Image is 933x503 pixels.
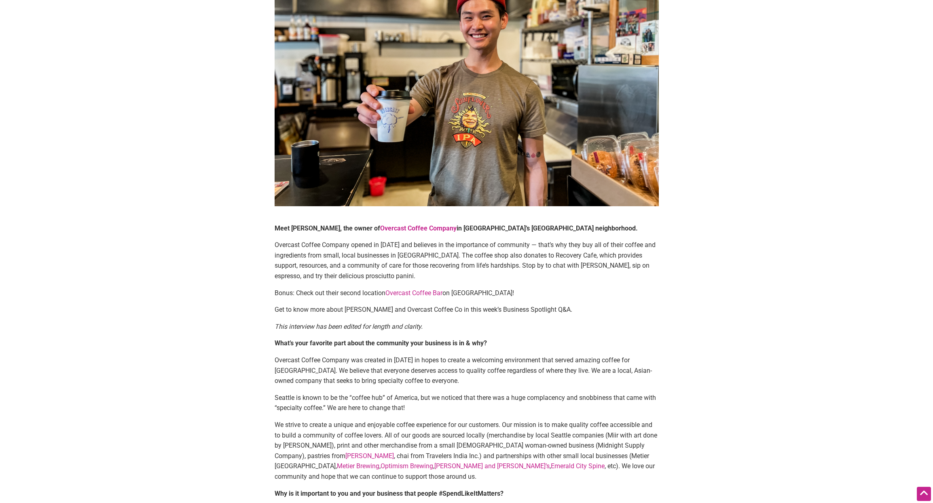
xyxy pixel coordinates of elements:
p: We strive to create a unique and enjoyable coffee experience for our customers. Our mission is to... [275,420,659,482]
p: Seattle is known to be the “coffee hub” of America, but we noticed that there was a huge complace... [275,393,659,413]
a: [PERSON_NAME] and [PERSON_NAME]’s [434,462,550,470]
p: Bonus: Check out their second location on [GEOGRAPHIC_DATA]! [275,288,659,298]
a: Metier Brewing [337,462,379,470]
a: Overcast Coffee Bar [385,289,442,297]
strong: in [GEOGRAPHIC_DATA]’s [GEOGRAPHIC_DATA] neighborhood. [457,224,638,232]
strong: Meet [PERSON_NAME], the owner of [275,224,380,232]
p: Get to know more about [PERSON_NAME] and Overcast Coffee Co in this week’s Business Spotlight Q&A. [275,304,659,315]
strong: What’s your favorite part about the community your business is in & why? [275,339,487,347]
a: [PERSON_NAME] [345,452,394,460]
p: Overcast Coffee Company was created in [DATE] in hopes to create a welcoming environment that ser... [275,355,659,386]
p: Overcast Coffee Company opened in [DATE] and believes in the importance of community — that’s why... [275,240,659,281]
strong: Why is it important to you and your business that people #SpendLikeItMatters? [275,490,504,497]
a: Optimism Brewing [381,462,433,470]
em: This interview has been edited for length and clarity. [275,323,423,330]
div: Scroll Back to Top [917,487,931,501]
a: Overcast Coffee Company [380,224,457,232]
a: Emerald City Spine [551,462,605,470]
